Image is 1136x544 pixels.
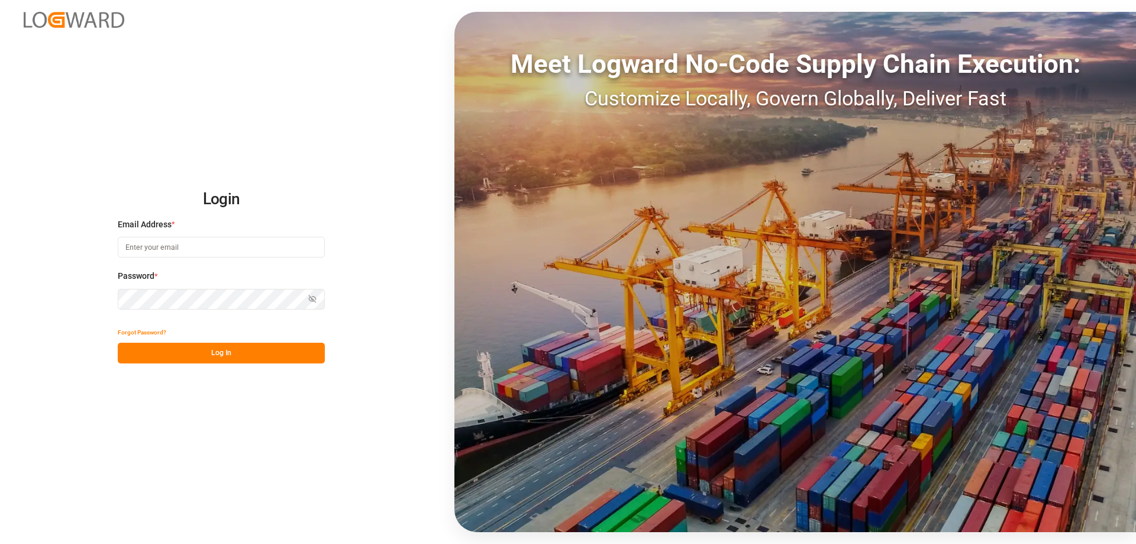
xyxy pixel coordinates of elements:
[118,270,154,282] span: Password
[118,181,325,218] h2: Login
[454,83,1136,114] div: Customize Locally, Govern Globally, Deliver Fast
[118,343,325,363] button: Log In
[118,237,325,257] input: Enter your email
[118,218,172,231] span: Email Address
[454,44,1136,83] div: Meet Logward No-Code Supply Chain Execution:
[118,322,166,343] button: Forgot Password?
[24,12,124,28] img: Logward_new_orange.png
